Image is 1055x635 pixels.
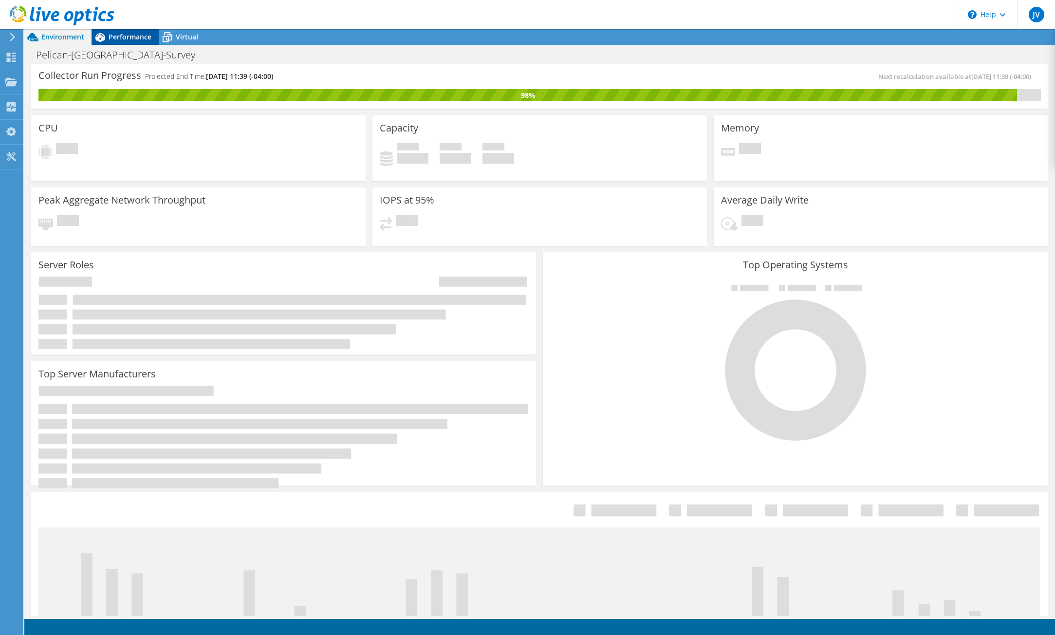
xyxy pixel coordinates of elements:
span: Performance [109,32,151,41]
span: JV [1029,7,1044,22]
span: Pending [741,215,763,228]
h4: 0 GiB [440,153,471,164]
span: [DATE] 11:39 (-04:00) [971,72,1031,81]
span: Next recalculation available at [878,72,1036,81]
h3: CPU [38,123,58,133]
h3: Memory [721,123,759,133]
span: Pending [396,215,418,228]
h4: 0 GiB [397,153,428,164]
span: Pending [739,143,761,156]
span: Environment [41,32,84,41]
h3: Peak Aggregate Network Throughput [38,195,205,205]
h4: Projected End Time: [145,71,273,82]
h3: Capacity [380,123,418,133]
h3: Average Daily Write [721,195,809,205]
h1: Pelican-[GEOGRAPHIC_DATA]-Survey [32,50,210,60]
h4: 0 GiB [482,153,514,164]
span: Pending [56,143,78,156]
h3: Top Server Manufacturers [38,369,156,379]
span: Total [482,143,504,153]
span: Virtual [176,32,198,41]
span: Used [397,143,419,153]
span: [DATE] 11:39 (-04:00) [206,72,273,81]
h3: Server Roles [38,260,94,270]
div: 98% [38,90,1017,101]
svg: \n [968,10,977,19]
span: Free [440,143,462,153]
span: Pending [57,215,79,228]
h3: Top Operating Systems [550,260,1040,270]
h3: IOPS at 95% [380,195,434,205]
